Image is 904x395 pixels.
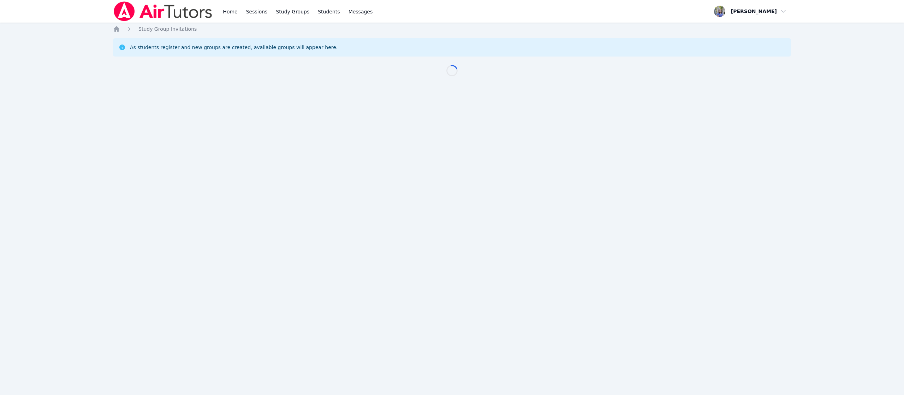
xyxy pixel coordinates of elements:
[113,1,213,21] img: Air Tutors
[138,25,197,33] a: Study Group Invitations
[138,26,197,32] span: Study Group Invitations
[349,8,373,15] span: Messages
[113,25,791,33] nav: Breadcrumb
[130,44,338,51] div: As students register and new groups are created, available groups will appear here.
